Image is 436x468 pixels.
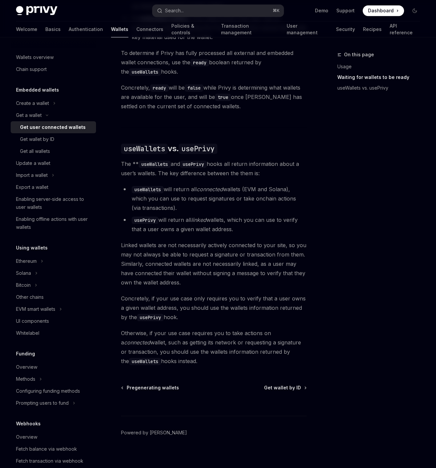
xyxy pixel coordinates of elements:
div: Get all wallets [20,147,50,155]
a: Waiting for wallets to be ready [337,72,425,83]
span: To determine if Privy has fully processed all external and embedded wallet connections, use the b... [121,48,307,76]
a: Authentication [69,21,103,37]
li: will return all wallets, which you can use to verify that a user owns a given wallet address. [121,215,307,234]
div: Get a wallet [16,111,42,119]
span: ⌘ K [273,8,280,13]
h5: Using wallets [16,244,48,252]
a: Whitelabel [11,327,96,339]
div: Wallets overview [16,53,54,61]
div: Prompting users to fund [16,399,69,407]
span: Concretely, will be while Privy is determining what wallets are available for the user, and will ... [121,83,307,111]
code: useWallets [121,144,168,154]
div: Create a wallet [16,99,49,107]
a: Get user connected wallets [11,121,96,133]
div: Enabling offline actions with user wallets [16,215,92,231]
a: Usage [337,61,425,72]
code: usePrivy [179,144,217,154]
a: User management [287,21,328,37]
a: Other chains [11,291,96,303]
span: Otherwise, if your use case requires you to take actions on a wallet, such as getting its network... [121,328,307,366]
em: connected [197,186,223,193]
a: Overview [11,431,96,443]
div: Export a wallet [16,183,48,191]
div: Fetch transaction via webhook [16,457,83,465]
h5: Embedded wallets [16,86,59,94]
a: UI components [11,315,96,327]
a: Basics [45,21,61,37]
div: Fetch balance via webhook [16,445,77,453]
span: On this page [344,51,374,59]
span: Pregenerating wallets [127,384,179,391]
h5: Webhooks [16,420,41,428]
div: Overview [16,363,37,371]
code: usePrivy [137,314,164,321]
a: Dashboard [363,5,404,16]
div: Configuring funding methods [16,387,80,395]
a: Recipes [363,21,382,37]
a: Demo [315,7,328,14]
code: ready [190,59,209,66]
div: Bitcoin [16,281,31,289]
div: Methods [16,375,35,383]
span: Linked wallets are not necessarily actively connected to your site, so you may not always be able... [121,240,307,287]
a: Powered by [PERSON_NAME] [121,429,187,436]
a: Pregenerating wallets [122,384,179,391]
a: Support [336,7,355,14]
div: Import a wallet [16,171,48,179]
em: connected [124,339,150,346]
code: usePrivy [132,217,158,224]
a: Transaction management [221,21,279,37]
a: Enabling server-side access to user wallets [11,193,96,213]
a: Get wallet by ID [11,133,96,145]
div: Search... [165,7,184,15]
code: ready [150,84,169,92]
div: Other chains [16,293,44,301]
a: Security [336,21,355,37]
a: Wallets [111,21,128,37]
div: Get user connected wallets [20,123,86,131]
a: Enabling offline actions with user wallets [11,213,96,233]
img: dark logo [16,6,57,15]
a: Get all wallets [11,145,96,157]
span: Get wallet by ID [264,384,301,391]
span: vs. [121,143,217,154]
a: Update a wallet [11,157,96,169]
button: Search...⌘K [152,5,283,17]
code: usePrivy [180,161,207,168]
span: Concretely, if your use case only requires you to verify that a user owns a given wallet address,... [121,294,307,322]
a: Policies & controls [171,21,213,37]
button: Toggle dark mode [409,5,420,16]
li: will return all wallets (EVM and Solana), which you can use to request signatures or take onchain... [121,185,307,213]
code: useWallets [129,358,161,365]
div: Overview [16,433,37,441]
div: Enabling server-side access to user wallets [16,195,92,211]
div: Solana [16,269,31,277]
span: Dashboard [368,7,394,14]
code: false [185,84,203,92]
div: Chain support [16,65,47,73]
div: Ethereum [16,257,37,265]
a: Welcome [16,21,37,37]
a: Fetch transaction via webhook [11,455,96,467]
a: Connectors [136,21,163,37]
code: useWallets [129,68,161,76]
code: true [215,94,231,101]
em: linked [191,217,206,223]
a: useWallets vs. usePrivy [337,83,425,93]
a: Get wallet by ID [264,384,306,391]
div: UI components [16,317,49,325]
a: Configuring funding methods [11,385,96,397]
a: Fetch balance via webhook [11,443,96,455]
a: API reference [390,21,420,37]
code: useWallets [139,161,171,168]
span: The ** and hooks all return information about a user’s wallets. The key difference between the th... [121,159,307,178]
h5: Funding [16,350,35,358]
a: Chain support [11,63,96,75]
a: Export a wallet [11,181,96,193]
div: Whitelabel [16,329,39,337]
div: EVM smart wallets [16,305,55,313]
a: Overview [11,361,96,373]
div: Update a wallet [16,159,50,167]
code: useWallets [132,186,164,193]
div: Get wallet by ID [20,135,54,143]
